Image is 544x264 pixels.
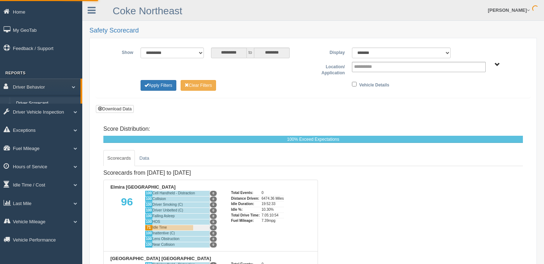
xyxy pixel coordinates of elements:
[261,190,284,196] div: 0
[231,207,260,213] div: Idle %:
[145,202,152,208] div: 100
[210,202,217,208] span: 0
[210,214,217,219] span: 0
[261,201,284,207] div: 19:52:33
[145,208,152,213] div: 100
[89,27,537,34] h2: Safety Scorecard
[13,97,80,110] a: Driver Scorecard
[113,5,182,16] a: Coke Northeast
[109,190,145,248] div: 96
[145,230,152,236] div: 100
[210,231,217,236] span: 0
[103,150,135,166] a: Scorecards
[261,196,284,201] div: 6474.36 Miles
[103,170,318,176] h4: Scorecards from [DATE] to [DATE]
[136,150,153,166] a: Data
[210,219,217,225] span: 0
[145,196,152,202] div: 100
[103,126,523,132] h4: Score Distribution:
[231,190,260,196] div: Total Events:
[181,80,216,91] button: Change Filter Options
[210,208,217,213] span: 0
[111,184,176,190] b: Elmira [GEOGRAPHIC_DATA]
[247,48,254,58] span: to
[313,62,349,76] label: Location/ Application
[145,242,152,248] div: 100
[261,218,284,224] div: 7.39mpg
[145,213,152,219] div: 100
[359,80,389,89] label: Vehicle Details
[231,201,260,207] div: Idle Duration:
[102,48,137,56] label: Show
[111,256,211,261] b: [GEOGRAPHIC_DATA] [GEOGRAPHIC_DATA]
[141,80,176,91] button: Change Filter Options
[210,196,217,202] span: 0
[231,213,260,218] div: Total Drive Time:
[287,137,339,142] span: 100% Exceed Expectations
[145,225,152,230] div: 71
[261,213,284,218] div: 7.05:10:54
[96,105,134,113] button: Download Data
[210,242,217,248] span: 0
[145,236,152,242] div: 100
[210,225,217,230] span: 0
[210,236,217,242] span: 0
[313,48,348,56] label: Display
[145,219,152,225] div: 100
[145,190,152,196] div: 100
[231,218,260,224] div: Fuel Mileage:
[261,207,284,213] div: 10.30%
[210,191,217,196] span: 0
[231,196,260,201] div: Distance Driven:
